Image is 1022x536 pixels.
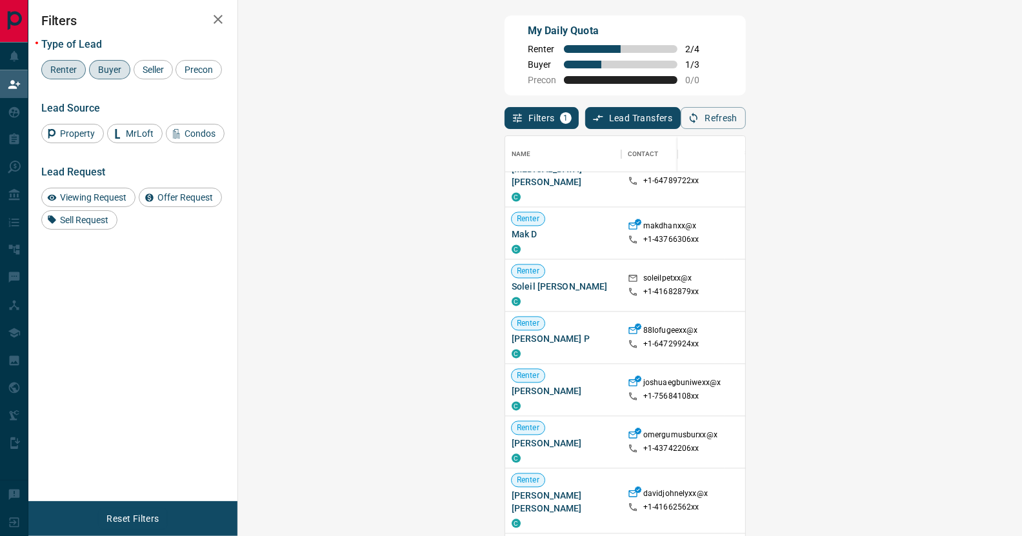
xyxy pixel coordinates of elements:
span: Lead Source [41,102,100,114]
div: condos.ca [512,519,521,528]
div: Offer Request [139,188,222,207]
p: +1- 64789722xx [643,176,699,187]
div: Contact [628,136,659,172]
div: Renter [41,60,86,79]
p: +1- 43742206xx [643,444,699,455]
div: Seller [134,60,173,79]
p: 88lofugeexx@x [643,325,698,339]
p: davidjohnelyxx@x [643,489,708,502]
p: +1- 75684108xx [643,392,699,402]
p: +1- 64729924xx [643,339,699,350]
span: Soleil [PERSON_NAME] [512,281,615,293]
span: Viewing Request [55,192,131,203]
h2: Filters [41,13,225,28]
p: omergumusburxx@x [643,430,717,444]
span: Buyer [94,65,126,75]
span: [PERSON_NAME] P [512,333,615,346]
p: +1- 41682879xx [643,287,699,298]
span: Renter [512,370,545,381]
div: condos.ca [512,297,521,306]
div: condos.ca [512,245,521,254]
span: Buyer [528,59,556,70]
span: Renter [512,318,545,329]
p: +1- 43766306xx [643,235,699,246]
span: [PERSON_NAME] [512,437,615,450]
span: Renter [512,475,545,486]
span: Renter [46,65,81,75]
span: Mak D [512,228,615,241]
span: Condos [180,128,220,139]
div: condos.ca [512,402,521,411]
span: Seller [138,65,168,75]
span: Renter [512,266,545,277]
span: Lead Request [41,166,105,178]
span: 0 / 0 [685,75,714,85]
div: Contact [621,136,725,172]
button: Lead Transfers [585,107,681,129]
div: condos.ca [512,350,521,359]
span: Property [55,128,99,139]
div: Precon [175,60,222,79]
span: Renter [528,44,556,54]
span: Renter [512,213,545,224]
span: [PERSON_NAME] [512,385,615,398]
p: joshuaegbuniwexx@x [643,377,721,391]
div: condos.ca [512,193,521,202]
span: Precon [528,75,556,85]
div: MrLoft [107,124,163,143]
div: Condos [166,124,225,143]
p: soleilpetxx@x [643,273,692,286]
p: My Daily Quota [528,23,714,39]
div: Property [41,124,104,143]
span: 1 / 3 [685,59,714,70]
span: Offer Request [153,192,217,203]
button: Filters1 [505,107,579,129]
span: [PERSON_NAME] [PERSON_NAME] [512,490,615,515]
div: Name [512,136,531,172]
div: Viewing Request [41,188,135,207]
span: [MEDICAL_DATA][PERSON_NAME] [512,163,615,189]
p: +1- 41662562xx [643,502,699,513]
div: Buyer [89,60,130,79]
span: 1 [561,114,570,123]
span: Precon [180,65,217,75]
span: Sell Request [55,215,113,225]
div: Sell Request [41,210,117,230]
span: Type of Lead [41,38,102,50]
button: Reset Filters [98,508,167,530]
button: Refresh [681,107,746,129]
span: MrLoft [121,128,158,139]
p: makdhanxx@x [643,221,696,234]
span: Renter [512,422,545,433]
div: condos.ca [512,454,521,463]
span: 2 / 4 [685,44,714,54]
div: Name [505,136,621,172]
